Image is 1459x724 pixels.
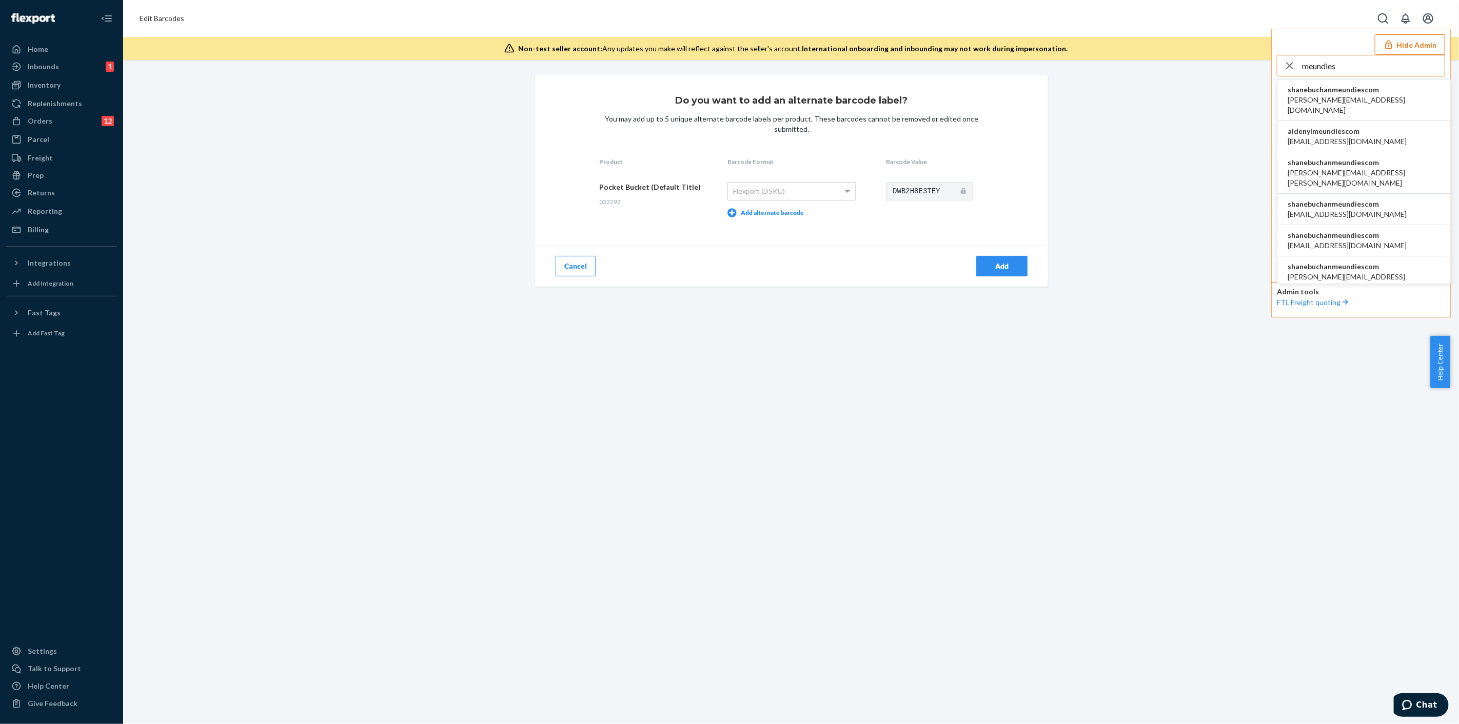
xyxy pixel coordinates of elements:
[28,681,69,691] div: Help Center
[28,698,77,709] div: Give Feedback
[28,188,55,198] div: Returns
[1277,287,1445,297] p: Admin tools
[28,116,52,126] div: Orders
[985,261,1019,271] div: Add
[28,279,73,288] div: Add Integration
[140,14,184,23] span: Edit Barcodes
[28,329,65,337] div: Add Fast Tag
[6,678,117,694] a: Help Center
[96,8,117,29] button: Close Navigation
[1277,298,1351,307] a: FTL Freight quoting
[1395,8,1416,29] button: Open notifications
[6,167,117,184] a: Prep
[1288,262,1441,272] span: shanebuchanmeundiescom
[28,170,44,180] div: Prep
[28,663,81,674] div: Talk to Support
[102,116,114,126] div: 12
[6,41,117,57] a: Home
[728,183,855,200] div: Flexport (DSKU)
[976,256,1028,276] button: Add
[6,255,117,271] button: Integrations
[1302,55,1445,76] input: Search or paste seller ID
[28,80,61,90] div: Inventory
[802,44,1068,53] span: International onboarding and inbounding may not work during impersonation.
[6,325,117,341] a: Add Fast Tag
[28,258,71,268] div: Integrations
[28,153,53,163] div: Freight
[106,62,114,72] div: 1
[1288,157,1441,168] span: shanebuchanmeundiescom
[6,643,117,659] a: Settings
[1288,199,1407,209] span: shanebuchanmeundiescom
[597,96,987,106] h1: Do you want to add an alternate barcode label?
[1373,8,1393,29] button: Open Search Box
[727,208,804,217] button: Add alternate barcode
[1288,240,1407,251] span: [EMAIL_ADDRESS][DOMAIN_NAME]
[6,305,117,321] button: Fast Tags
[28,308,61,318] div: Fast Tags
[1288,230,1407,240] span: shanebuchanmeundiescom
[6,150,117,166] a: Freight
[1288,126,1407,136] span: aidenyimeundiescom
[1288,209,1407,219] span: [EMAIL_ADDRESS][DOMAIN_NAME]
[6,131,117,148] a: Parcel
[1430,336,1450,388] button: Help Center
[28,134,49,145] div: Parcel
[6,113,117,129] a: Orders12
[1288,272,1441,292] span: [PERSON_NAME][EMAIL_ADDRESS][PERSON_NAME][DOMAIN_NAME]
[6,95,117,112] a: Replenishments
[6,695,117,712] button: Give Feedback
[556,256,596,276] button: Cancel
[6,58,117,75] a: Inbounds1
[28,206,62,216] div: Reporting
[1288,95,1441,115] span: [PERSON_NAME][EMAIL_ADDRESS][DOMAIN_NAME]
[1418,8,1438,29] button: Open account menu
[599,182,717,192] div: Pocket Bucket (Default Title)
[28,62,59,72] div: Inbounds
[131,5,192,32] ol: breadcrumbs
[725,150,884,174] th: Barcode Format
[883,150,987,174] th: Barcode Value
[6,77,117,93] a: Inventory
[1394,693,1449,719] iframe: Opens a widget where you can chat to one of our agents
[519,44,1068,54] div: Any updates you make will reflect against the seller's account.
[6,660,117,677] button: Talk to Support
[519,44,603,53] span: Non-test seller account:
[6,203,117,219] a: Reporting
[28,44,48,54] div: Home
[599,198,621,206] span: 032292
[6,185,117,201] a: Returns
[597,150,725,174] th: Product
[28,646,57,656] div: Settings
[1288,136,1407,147] span: [EMAIL_ADDRESS][DOMAIN_NAME]
[1375,34,1445,55] button: Hide Admin
[11,13,55,24] img: Flexport logo
[1288,168,1441,188] span: [PERSON_NAME][EMAIL_ADDRESS][PERSON_NAME][DOMAIN_NAME]
[1288,85,1441,95] span: shanebuchanmeundiescom
[6,222,117,238] a: Billing
[6,275,117,292] a: Add Integration
[28,225,49,235] div: Billing
[28,98,82,109] div: Replenishments
[597,114,987,134] div: You may add up to 5 unique alternate barcode labels per product. These barcodes cannot be removed...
